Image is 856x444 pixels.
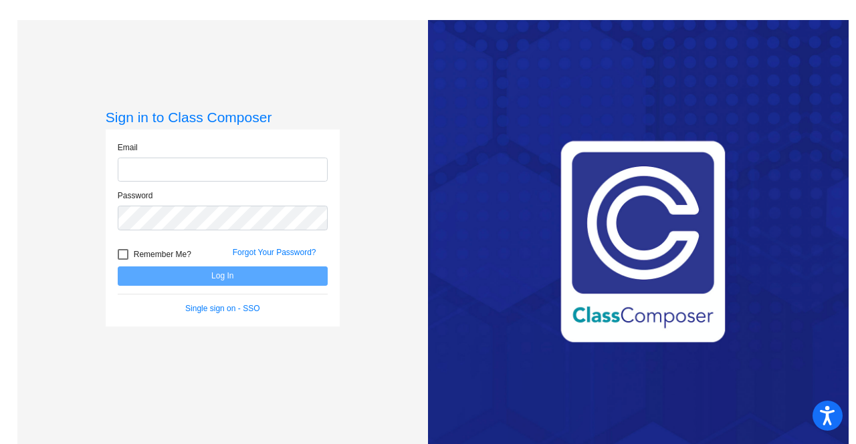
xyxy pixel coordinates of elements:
[118,266,328,286] button: Log In
[233,248,316,257] a: Forgot Your Password?
[118,190,153,202] label: Password
[185,304,259,313] a: Single sign on - SSO
[134,246,191,262] span: Remember Me?
[106,109,340,126] h3: Sign in to Class Composer
[118,142,138,154] label: Email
